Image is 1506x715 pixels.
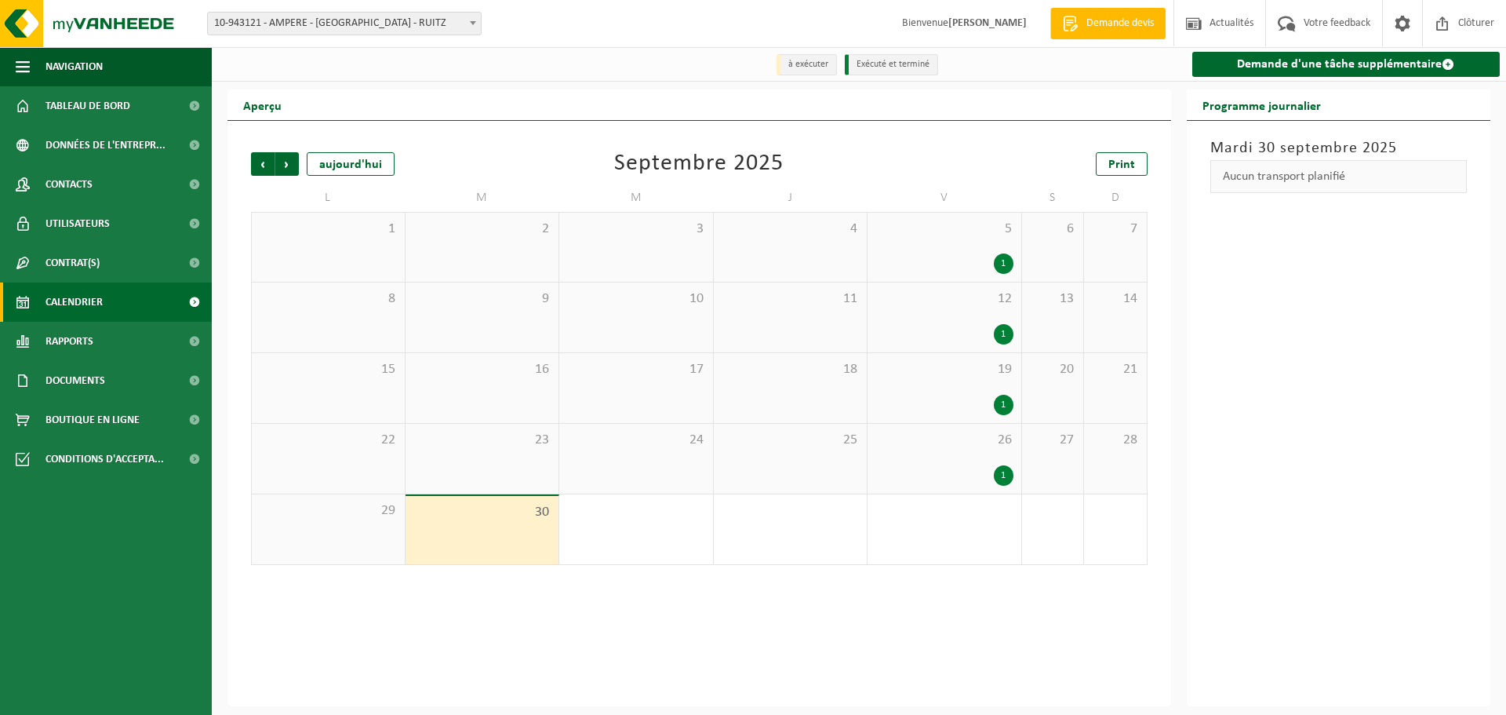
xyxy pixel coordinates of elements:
span: Suivant [275,152,299,176]
h3: Mardi 30 septembre 2025 [1210,137,1468,160]
span: 24 [567,432,705,449]
span: 10 [567,290,705,308]
div: 1 [994,465,1013,486]
span: 19 [875,361,1013,378]
td: V [868,184,1022,212]
span: 10-943121 - AMPERE - VEOLIA - RUITZ [208,13,481,35]
span: 21 [1092,361,1138,378]
h2: Programme journalier [1187,89,1337,120]
td: J [714,184,868,212]
td: L [251,184,406,212]
span: Navigation [45,47,103,86]
span: 5 [875,221,1013,238]
td: M [559,184,714,212]
li: Exécuté et terminé [845,54,938,75]
td: D [1084,184,1147,212]
span: 22 [260,432,397,449]
span: Contrat(s) [45,243,100,283]
td: M [406,184,560,212]
span: 3 [567,221,705,238]
span: 18 [722,361,860,378]
span: Contacts [45,165,93,204]
a: Demande devis [1050,8,1166,39]
span: 9 [413,290,551,308]
span: Données de l'entrepr... [45,126,166,165]
div: 1 [994,395,1013,415]
span: Calendrier [45,283,103,322]
span: 7 [1092,221,1138,238]
span: Demande devis [1082,16,1158,31]
span: 20 [1030,361,1076,378]
span: 4 [722,221,860,238]
span: Boutique en ligne [45,400,140,440]
span: 26 [875,432,1013,449]
span: 13 [1030,290,1076,308]
span: 23 [413,432,551,449]
span: 28 [1092,432,1138,449]
div: Septembre 2025 [614,152,784,176]
span: 15 [260,361,397,378]
span: Documents [45,361,105,400]
span: 16 [413,361,551,378]
div: 1 [994,324,1013,345]
span: 17 [567,361,705,378]
span: 30 [413,504,551,521]
span: Utilisateurs [45,204,110,243]
span: 11 [722,290,860,308]
td: S [1022,184,1085,212]
span: Print [1108,159,1135,171]
span: 1 [260,221,397,238]
li: à exécuter [777,54,837,75]
strong: [PERSON_NAME] [948,17,1027,29]
div: 1 [994,254,1013,274]
span: Conditions d'accepta... [45,440,164,479]
div: aujourd'hui [307,152,395,176]
span: 25 [722,432,860,449]
div: Aucun transport planifié [1210,160,1468,193]
a: Demande d'une tâche supplémentaire [1192,52,1501,77]
h2: Aperçu [227,89,297,120]
span: Rapports [45,322,93,361]
span: 8 [260,290,397,308]
span: 6 [1030,221,1076,238]
span: 2 [413,221,551,238]
span: 27 [1030,432,1076,449]
span: 10-943121 - AMPERE - VEOLIA - RUITZ [207,12,482,35]
span: Précédent [251,152,275,176]
span: 14 [1092,290,1138,308]
span: Tableau de bord [45,86,130,126]
span: 12 [875,290,1013,308]
span: 29 [260,502,397,520]
a: Print [1096,152,1148,176]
